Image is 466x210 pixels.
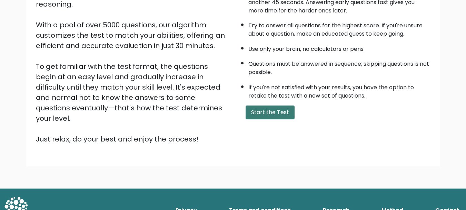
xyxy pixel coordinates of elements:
[248,56,430,76] li: Questions must be answered in sequence; skipping questions is not possible.
[248,18,430,38] li: Try to answer all questions for the highest score. If you're unsure about a question, make an edu...
[248,80,430,100] li: If you're not satisfied with your results, you have the option to retake the test with a new set ...
[246,106,295,119] button: Start the Test
[248,42,430,53] li: Use only your brain, no calculators or pens.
